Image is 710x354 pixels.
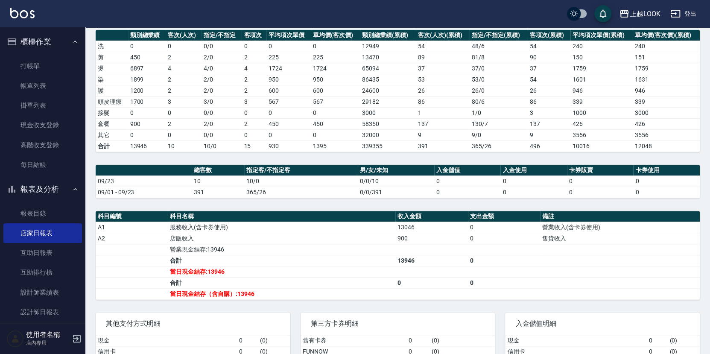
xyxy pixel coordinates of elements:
[202,74,242,85] td: 2 / 0
[360,96,416,107] td: 29182
[540,233,700,244] td: 售貨收入
[242,140,266,152] td: 15
[96,96,128,107] td: 頭皮理療
[242,41,266,52] td: 0
[3,115,82,135] a: 現金收支登錄
[360,74,416,85] td: 86435
[395,211,467,222] th: 收入金額
[128,30,166,41] th: 類別總業績
[128,74,166,85] td: 1899
[360,41,416,52] td: 12949
[242,30,266,41] th: 客項次
[311,30,360,41] th: 單均價(客次價)
[646,335,667,346] td: 0
[3,155,82,175] a: 每日結帳
[633,96,700,107] td: 339
[395,233,467,244] td: 900
[434,176,501,187] td: 0
[266,107,311,118] td: 0
[96,74,128,85] td: 染
[633,41,700,52] td: 240
[567,165,634,176] th: 卡券販賣
[168,222,395,233] td: 服務收入(含卡券使用)
[266,85,311,96] td: 600
[416,85,470,96] td: 26
[128,107,166,118] td: 0
[96,140,128,152] td: 合計
[570,74,633,85] td: 1601
[360,107,416,118] td: 3000
[266,129,311,140] td: 0
[3,322,82,342] a: 設計師業績分析表
[96,233,168,244] td: A2
[570,30,633,41] th: 平均項次單價(累積)
[242,107,266,118] td: 0
[301,335,407,346] td: 舊有卡券
[311,96,360,107] td: 567
[629,9,660,19] div: 上越LOOK
[311,85,360,96] td: 600
[244,165,358,176] th: 指定客/不指定客
[528,63,570,74] td: 37
[128,63,166,74] td: 6897
[470,129,528,140] td: 9 / 0
[3,178,82,200] button: 報表及分析
[515,319,690,328] span: 入金儲值明細
[166,129,202,140] td: 0
[468,222,540,233] td: 0
[360,52,416,63] td: 13470
[96,30,700,152] table: a dense table
[358,176,434,187] td: 0/0/10
[570,140,633,152] td: 10016
[416,140,470,152] td: 391
[3,243,82,263] a: 互助日報表
[540,211,700,222] th: 備註
[128,129,166,140] td: 0
[395,222,467,233] td: 13046
[128,85,166,96] td: 1200
[468,233,540,244] td: 0
[505,335,646,346] td: 現金
[416,41,470,52] td: 54
[667,335,700,346] td: ( 0 )
[192,165,244,176] th: 總客數
[570,52,633,63] td: 150
[202,41,242,52] td: 0 / 0
[26,339,70,347] p: 店內專用
[166,74,202,85] td: 2
[468,255,540,266] td: 0
[128,118,166,129] td: 900
[528,41,570,52] td: 54
[96,211,700,300] table: a dense table
[3,223,82,243] a: 店家日報表
[266,63,311,74] td: 1724
[128,140,166,152] td: 13946
[528,30,570,41] th: 客項次(累積)
[96,85,128,96] td: 護
[266,140,311,152] td: 930
[3,96,82,115] a: 掛單列表
[360,140,416,152] td: 339355
[3,204,82,223] a: 報表目錄
[266,74,311,85] td: 950
[470,63,528,74] td: 37 / 0
[242,74,266,85] td: 2
[540,222,700,233] td: 營業收入(含卡券使用)
[166,118,202,129] td: 2
[416,74,470,85] td: 53
[528,74,570,85] td: 54
[96,335,237,346] td: 現金
[667,6,700,22] button: 登出
[528,96,570,107] td: 86
[311,63,360,74] td: 1724
[570,129,633,140] td: 3556
[311,140,360,152] td: 1395
[311,41,360,52] td: 0
[528,129,570,140] td: 9
[3,302,82,322] a: 設計師日報表
[168,244,395,255] td: 營業現金結存:13946
[168,233,395,244] td: 店販收入
[96,176,192,187] td: 09/23
[202,63,242,74] td: 4 / 0
[470,118,528,129] td: 130 / 7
